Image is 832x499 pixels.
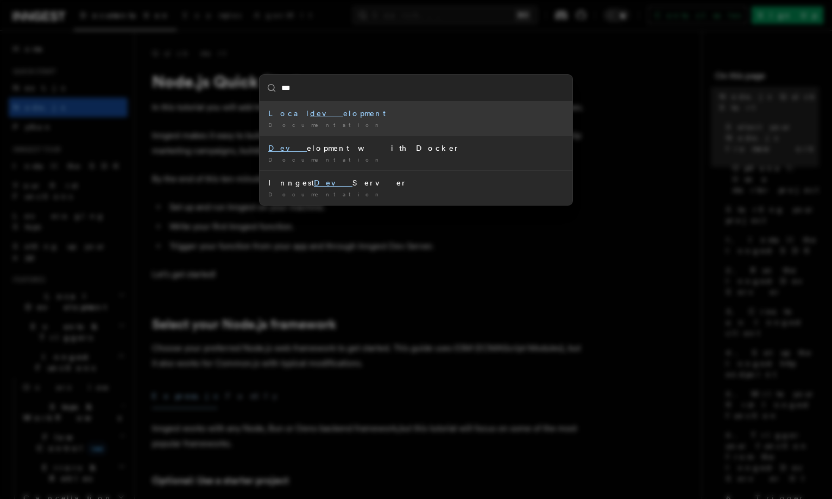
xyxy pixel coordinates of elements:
[268,191,383,197] span: Documentation
[268,144,307,152] mark: Dev
[310,109,343,118] mark: dev
[314,178,352,187] mark: Dev
[268,177,564,188] div: Inngest Server
[268,121,383,128] span: Documentation
[268,143,564,153] div: elopment with Docker
[268,156,383,163] span: Documentation
[268,108,564,119] div: Local elopment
